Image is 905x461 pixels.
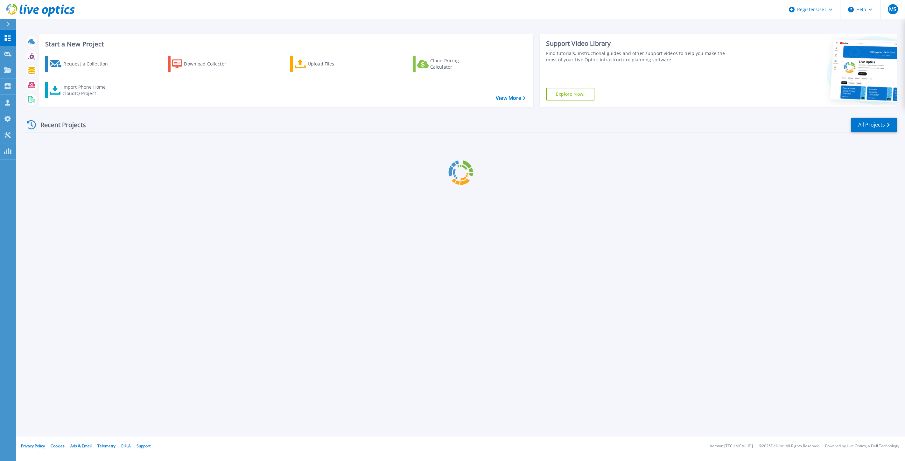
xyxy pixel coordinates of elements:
[25,117,95,133] div: Recent Projects
[70,443,92,449] a: Ads & Email
[308,58,359,70] div: Upload Files
[137,443,151,449] a: Support
[121,443,131,449] a: EULA
[45,41,525,48] h3: Start a New Project
[546,39,732,48] div: Support Video Library
[710,444,753,448] li: Version: [TECHNICAL_ID]
[184,58,235,70] div: Download Collector
[97,443,116,449] a: Telemetry
[546,88,594,100] a: Explore Now!
[851,118,897,132] a: All Projects
[413,56,484,72] a: Cloud Pricing Calculator
[63,58,114,70] div: Request a Collection
[290,56,361,72] a: Upload Files
[546,50,732,63] div: Find tutorials, instructional guides and other support videos to help you make the most of your L...
[45,56,116,72] a: Request a Collection
[496,95,525,101] a: View More
[759,444,819,448] li: © 2025 Dell Inc. All Rights Reserved
[21,443,45,449] a: Privacy Policy
[62,84,112,97] div: Import Phone Home CloudIQ Project
[430,58,481,70] div: Cloud Pricing Calculator
[168,56,239,72] a: Download Collector
[51,443,65,449] a: Cookies
[825,444,899,448] li: Powered by Live Optics, a Dell Technology
[889,7,896,12] span: MS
